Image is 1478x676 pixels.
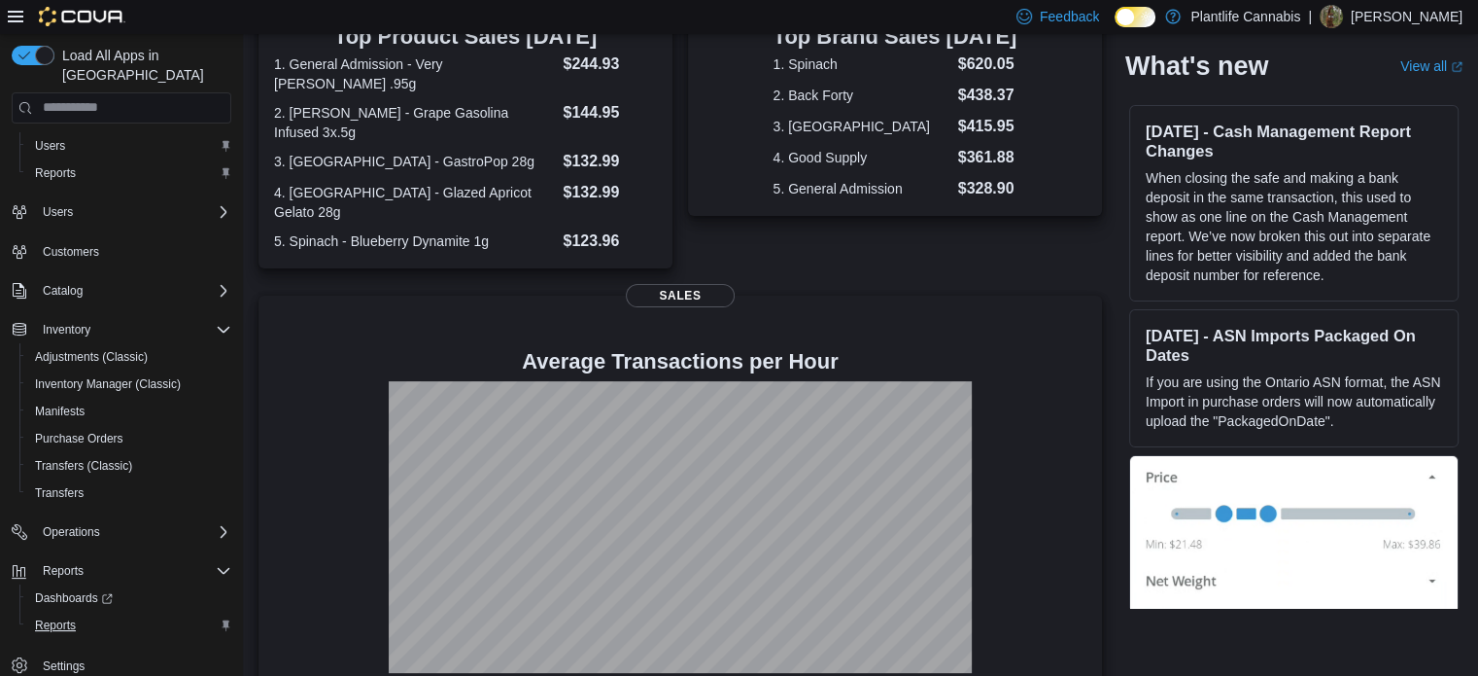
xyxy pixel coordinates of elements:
span: Users [35,200,231,224]
a: Purchase Orders [27,427,131,450]
span: Transfers (Classic) [27,454,231,478]
img: Cova [39,7,125,26]
dt: 3. [GEOGRAPHIC_DATA] - GastroPop 28g [274,152,555,171]
dt: 4. Good Supply [773,148,950,167]
h4: Average Transactions per Hour [274,350,1086,374]
svg: External link [1451,61,1462,73]
span: Operations [35,520,231,544]
a: Customers [35,240,107,264]
span: Adjustments (Classic) [27,345,231,369]
a: Users [27,134,73,158]
span: Settings [43,658,85,674]
button: Operations [35,520,108,544]
h3: Top Product Sales [DATE] [274,25,657,49]
span: Customers [43,244,99,260]
button: Users [4,198,239,226]
button: Inventory Manager (Classic) [19,371,239,398]
button: Transfers [19,480,239,507]
span: Users [35,138,65,154]
span: Manifests [27,400,231,423]
button: Reports [4,557,239,585]
button: Transfers (Classic) [19,452,239,480]
a: Dashboards [19,585,239,612]
dd: $415.95 [958,115,1017,138]
dd: $144.95 [563,101,656,125]
dd: $244.93 [563,53,656,76]
button: Manifests [19,398,239,425]
button: Reports [19,160,239,187]
span: Purchase Orders [27,427,231,450]
h2: What's new [1125,51,1268,82]
input: Dark Mode [1115,7,1155,27]
span: Dark Mode [1115,27,1116,28]
button: Reports [19,612,239,639]
dt: 5. Spinach - Blueberry Dynamite 1g [274,231,555,251]
span: Dashboards [27,587,231,610]
div: Kearan Fenton [1320,5,1343,28]
p: | [1308,5,1312,28]
span: Inventory [35,318,231,341]
span: Catalog [35,279,231,302]
button: Inventory [4,316,239,343]
dd: $132.99 [563,181,656,204]
dt: 5. General Admission [773,179,950,198]
dd: $620.05 [958,53,1017,76]
dt: 3. [GEOGRAPHIC_DATA] [773,117,950,136]
span: Reports [43,563,84,579]
a: Inventory Manager (Classic) [27,373,189,396]
button: Operations [4,518,239,546]
span: Users [43,204,73,220]
dt: 4. [GEOGRAPHIC_DATA] - Glazed Apricot Gelato 28g [274,183,555,222]
span: Manifests [35,404,85,419]
p: If you are using the Ontario ASN format, the ASN Import in purchase orders will now automatically... [1146,373,1442,431]
p: Plantlife Cannabis [1190,5,1300,28]
p: When closing the safe and making a bank deposit in the same transaction, this used to show as one... [1146,168,1442,285]
button: Purchase Orders [19,425,239,452]
span: Catalog [43,283,83,299]
a: Adjustments (Classic) [27,345,155,369]
span: Inventory [43,322,90,338]
button: Adjustments (Classic) [19,343,239,371]
span: Reports [27,614,231,637]
span: Feedback [1040,7,1099,26]
a: Manifests [27,400,92,423]
dd: $132.99 [563,150,656,173]
button: Catalog [4,277,239,304]
a: View allExternal link [1400,58,1462,74]
span: Reports [35,165,76,181]
span: Users [27,134,231,158]
span: Reports [35,559,231,583]
button: Catalog [35,279,90,302]
dd: $123.96 [563,230,656,253]
span: Inventory Manager (Classic) [27,373,231,396]
span: Dashboards [35,590,113,606]
span: Transfers [35,485,84,501]
span: Sales [626,284,735,307]
span: Inventory Manager (Classic) [35,376,181,392]
button: Customers [4,237,239,266]
span: Customers [35,239,231,264]
span: Purchase Orders [35,431,123,446]
a: Reports [27,614,84,637]
span: Transfers [27,481,231,505]
button: Inventory [35,318,98,341]
h3: [DATE] - Cash Management Report Changes [1146,122,1442,160]
span: Reports [35,618,76,633]
button: Users [19,132,239,160]
span: Operations [43,524,100,540]
span: Transfers (Classic) [35,458,132,474]
dt: 1. Spinach [773,54,950,74]
dd: $361.88 [958,146,1017,169]
a: Transfers [27,481,91,505]
dt: 2. [PERSON_NAME] - Grape Gasolina Infused 3x.5g [274,103,555,142]
span: Adjustments (Classic) [35,349,148,365]
dd: $438.37 [958,84,1017,107]
a: Transfers (Classic) [27,454,140,478]
dt: 1. General Admission - Very [PERSON_NAME] .95g [274,54,555,93]
h3: [DATE] - ASN Imports Packaged On Dates [1146,326,1442,365]
a: Dashboards [27,587,120,610]
span: Reports [27,161,231,185]
button: Users [35,200,81,224]
a: Reports [27,161,84,185]
p: [PERSON_NAME] [1351,5,1462,28]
